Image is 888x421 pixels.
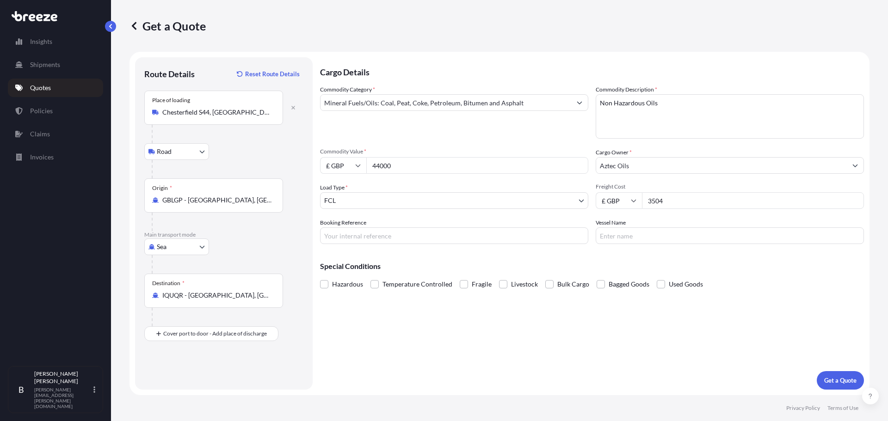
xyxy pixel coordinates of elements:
[152,280,185,287] div: Destination
[30,106,53,116] p: Policies
[320,57,864,85] p: Cargo Details
[320,262,864,270] p: Special Conditions
[596,218,626,227] label: Vessel Name
[245,69,300,79] p: Reset Route Details
[320,183,348,192] span: Load Type
[144,143,209,160] button: Select transport
[571,94,588,111] button: Show suggestions
[30,60,60,69] p: Shipments
[669,277,703,291] span: Used Goods
[129,18,206,33] p: Get a Quote
[162,195,271,205] input: Origin
[827,404,858,412] a: Terms of Use
[596,148,632,157] label: Cargo Owner
[786,404,820,412] a: Privacy Policy
[144,238,209,255] button: Select transport
[332,277,363,291] span: Hazardous
[157,242,166,251] span: Sea
[320,192,588,209] button: FCL
[320,218,366,227] label: Booking Reference
[382,277,452,291] span: Temperature Controlled
[596,183,864,190] span: Freight Cost
[232,67,303,81] button: Reset Route Details
[366,157,588,174] input: Type amount
[321,94,571,111] input: Select a commodity type
[162,291,271,300] input: Destination
[30,153,54,162] p: Invoices
[320,148,588,155] span: Commodity Value
[30,37,52,46] p: Insights
[162,108,271,117] input: Place of loading
[596,85,657,94] label: Commodity Description
[557,277,589,291] span: Bulk Cargo
[8,125,103,143] a: Claims
[34,370,92,385] p: [PERSON_NAME] [PERSON_NAME]
[8,32,103,51] a: Insights
[18,385,24,394] span: B
[8,148,103,166] a: Invoices
[144,231,303,238] p: Main transport mode
[30,83,51,92] p: Quotes
[320,227,588,244] input: Your internal reference
[8,55,103,74] a: Shipments
[163,329,267,338] span: Cover port to door - Add place of discharge
[596,227,864,244] input: Enter name
[824,376,857,385] p: Get a Quote
[472,277,492,291] span: Fragile
[8,102,103,120] a: Policies
[157,147,172,156] span: Road
[324,196,336,205] span: FCL
[320,85,375,94] label: Commodity Category
[34,387,92,409] p: [PERSON_NAME][EMAIL_ADDRESS][PERSON_NAME][DOMAIN_NAME]
[642,192,864,209] input: Enter amount
[511,277,538,291] span: Livestock
[847,157,863,174] button: Show suggestions
[817,371,864,390] button: Get a Quote
[152,97,190,104] div: Place of loading
[144,326,278,341] button: Cover port to door - Add place of discharge
[8,79,103,97] a: Quotes
[609,277,649,291] span: Bagged Goods
[152,184,172,192] div: Origin
[596,157,847,174] input: Full name
[30,129,50,139] p: Claims
[144,68,195,79] p: Route Details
